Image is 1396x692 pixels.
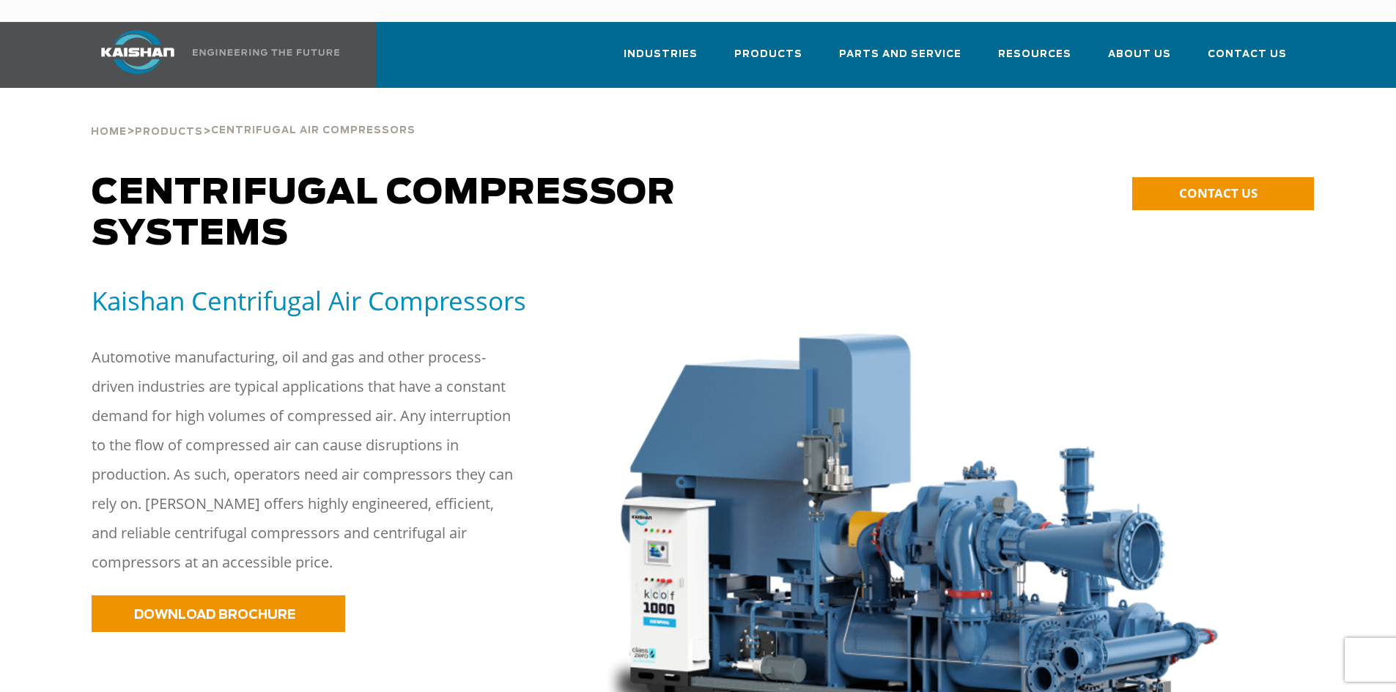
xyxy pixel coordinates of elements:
[92,595,345,632] a: DOWNLOAD BROCHURE
[1132,177,1314,210] a: CONTACT US
[734,46,802,63] span: Products
[135,124,203,138] a: Products
[1208,46,1287,63] span: Contact Us
[1108,35,1171,85] a: About Us
[91,88,416,144] div: > >
[1179,185,1257,201] span: CONTACT US
[83,22,342,88] a: Kaishan USA
[1108,46,1171,63] span: About Us
[998,46,1071,63] span: Resources
[998,35,1071,85] a: Resources
[92,176,676,252] span: Centrifugal Compressor Systems
[839,35,961,85] a: Parts and Service
[624,46,698,63] span: Industries
[91,127,127,137] span: Home
[135,127,203,137] span: Products
[92,284,566,317] h5: Kaishan Centrifugal Air Compressors
[211,126,416,135] span: Centrifugal Air Compressors
[193,49,339,56] img: Engineering the future
[624,35,698,85] a: Industries
[839,46,961,63] span: Parts and Service
[83,30,193,74] img: kaishan logo
[92,343,517,577] p: Automotive manufacturing, oil and gas and other process-driven industries are typical application...
[91,124,127,138] a: Home
[1208,35,1287,85] a: Contact Us
[734,35,802,85] a: Products
[134,609,295,621] span: DOWNLOAD BROCHURE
